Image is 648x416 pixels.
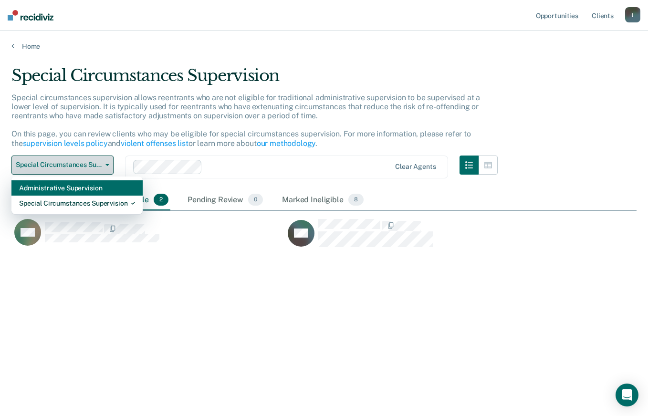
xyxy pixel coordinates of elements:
div: Marked Ineligible8 [280,190,366,211]
div: Clear agents [395,163,436,171]
button: Special Circumstances Supervision [11,156,114,175]
div: Pending Review0 [186,190,265,211]
button: l [625,7,640,22]
a: Home [11,42,637,51]
a: violent offenses list [121,139,188,148]
div: Special Circumstances Supervision [19,196,135,211]
a: supervision levels policy [23,139,108,148]
div: CaseloadOpportunityCell-799HV [11,218,285,257]
span: 2 [154,194,168,206]
div: Open Intercom Messenger [616,384,638,406]
div: Administrative Supervision [19,180,135,196]
span: Special Circumstances Supervision [16,161,102,169]
div: CaseloadOpportunityCell-617EN [285,218,558,257]
span: 8 [348,194,364,206]
div: Special Circumstances Supervision [11,66,498,93]
p: Special circumstances supervision allows reentrants who are not eligible for traditional administ... [11,93,480,148]
img: Recidiviz [8,10,53,21]
span: 0 [248,194,263,206]
a: our methodology [257,139,316,148]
